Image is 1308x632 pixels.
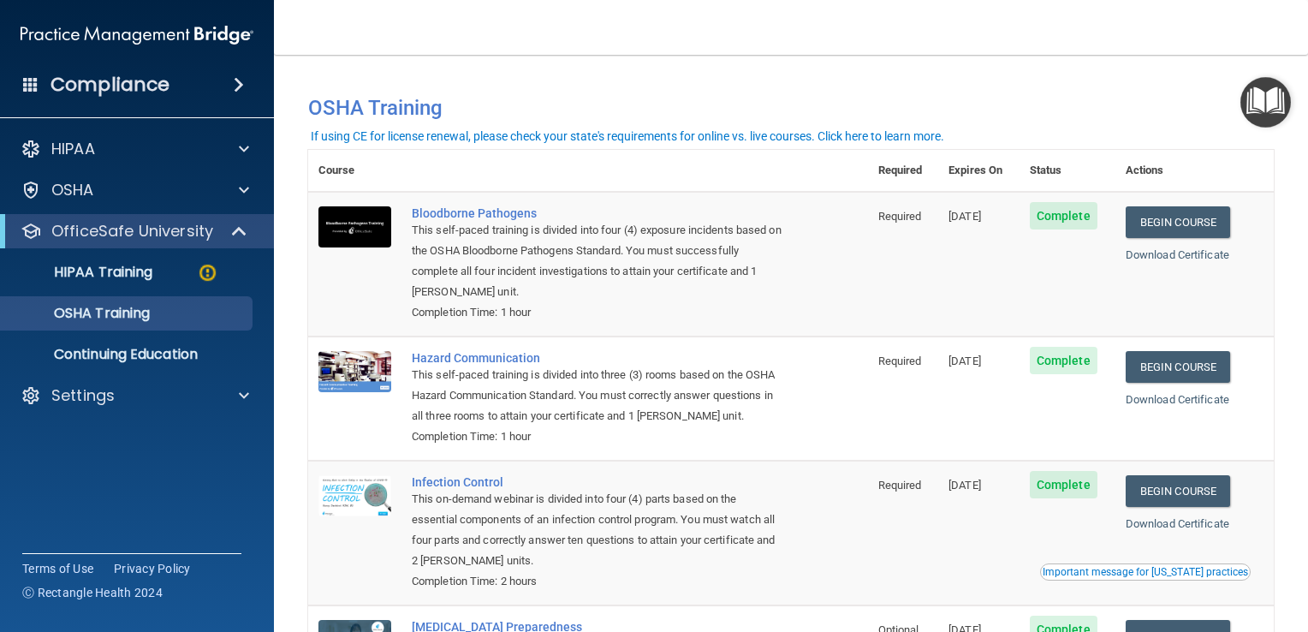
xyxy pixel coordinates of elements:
[51,180,94,200] p: OSHA
[1030,347,1097,374] span: Complete
[412,220,782,302] div: This self-paced training is divided into four (4) exposure incidents based on the OSHA Bloodborne...
[1126,517,1229,530] a: Download Certificate
[1126,475,1230,507] a: Begin Course
[308,150,401,192] th: Course
[1115,150,1274,192] th: Actions
[21,180,249,200] a: OSHA
[11,346,245,363] p: Continuing Education
[21,385,249,406] a: Settings
[1040,563,1251,581] button: Read this if you are a dental practitioner in the state of CA
[412,351,782,365] a: Hazard Communication
[878,479,922,492] span: Required
[308,128,947,145] button: If using CE for license renewal, please check your state's requirements for online vs. live cours...
[948,479,981,492] span: [DATE]
[412,365,782,426] div: This self-paced training is divided into three (3) rooms based on the OSHA Hazard Communication S...
[868,150,939,192] th: Required
[21,139,249,159] a: HIPAA
[21,221,248,241] a: OfficeSafe University
[948,210,981,223] span: [DATE]
[878,355,922,367] span: Required
[1020,150,1115,192] th: Status
[1043,567,1248,577] div: Important message for [US_STATE] practices
[21,18,253,52] img: PMB logo
[22,560,93,577] a: Terms of Use
[938,150,1020,192] th: Expires On
[412,489,782,571] div: This on-demand webinar is divided into four (4) parts based on the essential components of an inf...
[1030,471,1097,498] span: Complete
[412,475,782,489] a: Infection Control
[22,584,163,601] span: Ⓒ Rectangle Health 2024
[1126,393,1229,406] a: Download Certificate
[11,305,150,322] p: OSHA Training
[308,96,1274,120] h4: OSHA Training
[412,302,782,323] div: Completion Time: 1 hour
[948,355,981,367] span: [DATE]
[51,73,169,97] h4: Compliance
[1126,351,1230,383] a: Begin Course
[1030,202,1097,230] span: Complete
[1240,77,1291,128] button: Open Resource Center
[412,426,782,447] div: Completion Time: 1 hour
[1126,248,1229,261] a: Download Certificate
[1126,206,1230,238] a: Begin Course
[11,264,152,281] p: HIPAA Training
[311,130,944,142] div: If using CE for license renewal, please check your state's requirements for online vs. live cours...
[197,262,218,283] img: warning-circle.0cc9ac19.png
[51,221,213,241] p: OfficeSafe University
[878,210,922,223] span: Required
[412,571,782,592] div: Completion Time: 2 hours
[51,385,115,406] p: Settings
[412,206,782,220] a: Bloodborne Pathogens
[114,560,191,577] a: Privacy Policy
[1222,516,1287,581] iframe: Drift Widget Chat Controller
[51,139,95,159] p: HIPAA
